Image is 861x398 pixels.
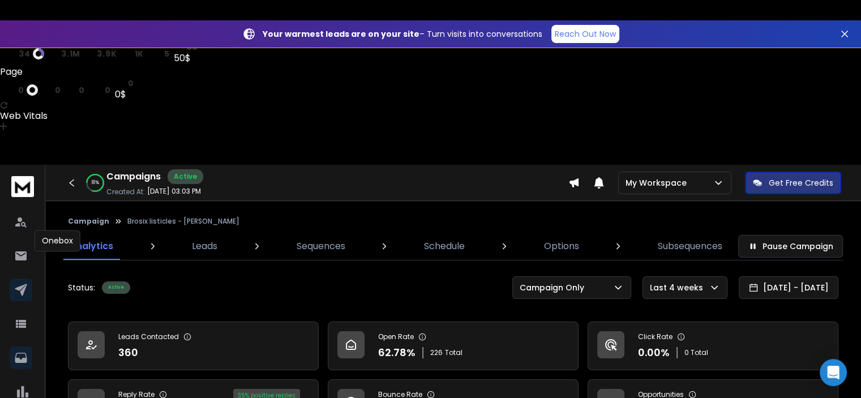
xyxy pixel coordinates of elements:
span: kw [148,49,161,58]
span: ar [49,49,59,58]
span: 0 [105,85,111,95]
p: Sequences [297,239,345,253]
span: 30 [187,42,198,52]
span: st [115,79,125,88]
p: Analytics [70,239,113,253]
p: Status: [68,282,95,293]
span: 226 [430,348,443,357]
p: Schedule [424,239,465,253]
div: Open Intercom Messenger [820,359,847,386]
a: ar3.1M [49,49,80,58]
strong: Your warmest leads are on your site [263,28,419,40]
p: Open Rate [378,332,414,341]
button: [DATE] - [DATE] [739,276,838,299]
span: dr [6,49,16,58]
a: st0 [115,79,134,88]
div: Onebox [35,230,80,251]
a: Options [537,233,586,260]
span: rd [121,49,132,58]
p: Last 4 weeks [650,282,708,293]
a: Subsequences [651,233,729,260]
div: Active [168,169,203,184]
a: Leads Contacted360 [68,322,319,370]
a: Analytics [63,233,120,260]
span: rp [85,49,95,58]
button: Get Free Credits [745,172,841,194]
a: rd0 [65,85,84,95]
p: Subsequences [658,239,722,253]
a: Click Rate0.00%0 Total [588,322,838,370]
p: Click Rate [638,332,672,341]
p: Brosix listicles - [PERSON_NAME] [127,217,239,226]
a: rd1K [121,49,144,58]
p: – Turn visits into conversations [263,28,542,40]
p: Options [544,239,579,253]
a: dr34 [6,48,44,59]
p: Leads [192,239,217,253]
a: rp3.9K [85,49,117,58]
p: Campaign Only [520,282,589,293]
span: kw [89,85,102,95]
button: Pause Campaign [738,235,843,258]
p: Reach Out Now [555,28,616,40]
img: logo [11,176,34,197]
span: Total [445,348,462,357]
p: 360 [118,345,138,361]
a: Schedule [417,233,472,260]
span: 0 [128,79,134,88]
span: ur [6,85,16,95]
span: 0 [18,85,24,95]
p: 0.00 % [638,345,670,361]
a: rp0 [42,85,61,95]
span: 3.9K [97,49,117,58]
div: 0$ [115,88,134,101]
p: 81 % [92,179,99,186]
a: kw5 [148,49,169,58]
a: Open Rate62.78%226Total [328,322,579,370]
p: 0 Total [684,348,708,357]
a: Leads [185,233,224,260]
p: Leads Contacted [118,332,179,341]
p: Created At: [106,187,145,196]
p: Get Free Credits [769,177,833,189]
span: 0 [55,85,61,95]
span: rd [65,85,76,95]
a: ur0 [6,84,38,96]
span: 1K [135,49,144,58]
div: Active [102,281,130,294]
p: 62.78 % [378,345,415,361]
p: [DATE] 03:03 PM [147,187,201,196]
span: rp [42,85,52,95]
a: Reach Out Now [551,25,619,43]
span: 5 [164,49,169,58]
span: 34 [19,49,30,58]
div: 50$ [174,52,198,65]
button: Campaign [68,217,109,226]
p: My Workspace [626,177,691,189]
h1: Campaigns [106,170,161,183]
a: Sequences [290,233,352,260]
a: kw0 [89,85,110,95]
span: 3.1M [61,49,80,58]
span: 0 [79,85,85,95]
